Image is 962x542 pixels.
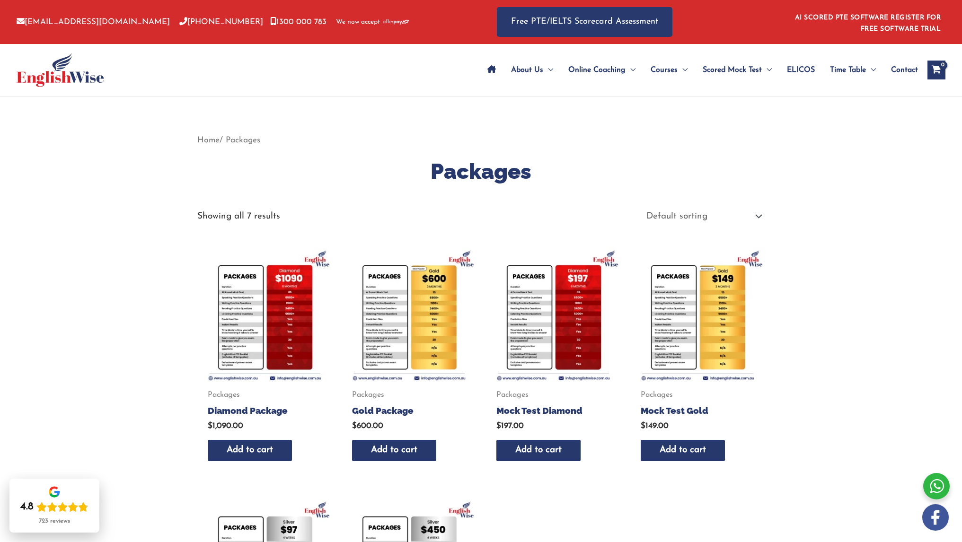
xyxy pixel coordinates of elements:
[883,53,918,87] a: Contact
[352,422,383,430] bdi: 600.00
[197,132,765,148] nav: Breadcrumb
[641,390,754,400] span: Packages
[179,18,263,26] a: [PHONE_NUMBER]
[678,53,688,87] span: Menu Toggle
[39,517,70,525] div: 723 reviews
[922,504,949,531] img: white-facebook.png
[208,440,292,461] a: Add to cart: “Diamond Package”
[568,53,626,87] span: Online Coaching
[511,53,543,87] span: About Us
[496,405,609,417] h2: Mock Test Diamond
[197,157,765,186] h1: Packages
[497,7,672,37] a: Free PTE/IELTS Scorecard Assessment
[197,248,332,383] img: Diamond Package
[891,53,918,87] span: Contact
[197,136,220,144] a: Home
[352,405,465,421] a: Gold Package
[342,248,477,383] img: Gold Package
[795,14,941,33] a: AI SCORED PTE SOFTWARE REGISTER FOR FREE SOFTWARE TRIAL
[496,422,501,430] span: $
[496,440,581,461] a: Add to cart: “Mock Test Diamond”
[208,405,321,421] a: Diamond Package
[20,500,88,514] div: Rating: 4.8 out of 5
[352,422,357,430] span: $
[787,53,815,87] span: ELICOS
[927,61,945,79] a: View Shopping Cart, empty
[20,500,34,514] div: 4.8
[779,53,822,87] a: ELICOS
[703,53,762,87] span: Scored Mock Test
[352,390,465,400] span: Packages
[626,53,635,87] span: Menu Toggle
[496,422,524,430] bdi: 197.00
[208,405,321,417] h2: Diamond Package
[503,53,561,87] a: About UsMenu Toggle
[208,422,212,430] span: $
[352,405,465,417] h2: Gold Package
[197,212,280,221] p: Showing all 7 results
[641,405,754,421] a: Mock Test Gold
[270,18,327,26] a: 1300 000 783
[762,53,772,87] span: Menu Toggle
[822,53,883,87] a: Time TableMenu Toggle
[695,53,779,87] a: Scored Mock TestMenu Toggle
[789,7,945,37] aside: Header Widget 1
[352,440,436,461] a: Add to cart: “Gold Package”
[866,53,876,87] span: Menu Toggle
[208,390,321,400] span: Packages
[561,53,643,87] a: Online CoachingMenu Toggle
[641,440,725,461] a: Add to cart: “Mock Test Gold”
[641,422,645,430] span: $
[639,208,765,226] select: Shop order
[630,248,765,383] img: Mock Test Gold
[17,18,170,26] a: [EMAIL_ADDRESS][DOMAIN_NAME]
[480,53,918,87] nav: Site Navigation: Main Menu
[641,405,754,417] h2: Mock Test Gold
[383,19,409,25] img: Afterpay-Logo
[496,405,609,421] a: Mock Test Diamond
[543,53,553,87] span: Menu Toggle
[486,248,621,383] img: Mock Test Diamond
[830,53,866,87] span: Time Table
[17,53,104,87] img: cropped-ew-logo
[208,422,243,430] bdi: 1,090.00
[641,422,669,430] bdi: 149.00
[651,53,678,87] span: Courses
[496,390,609,400] span: Packages
[643,53,695,87] a: CoursesMenu Toggle
[336,17,380,27] span: We now accept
